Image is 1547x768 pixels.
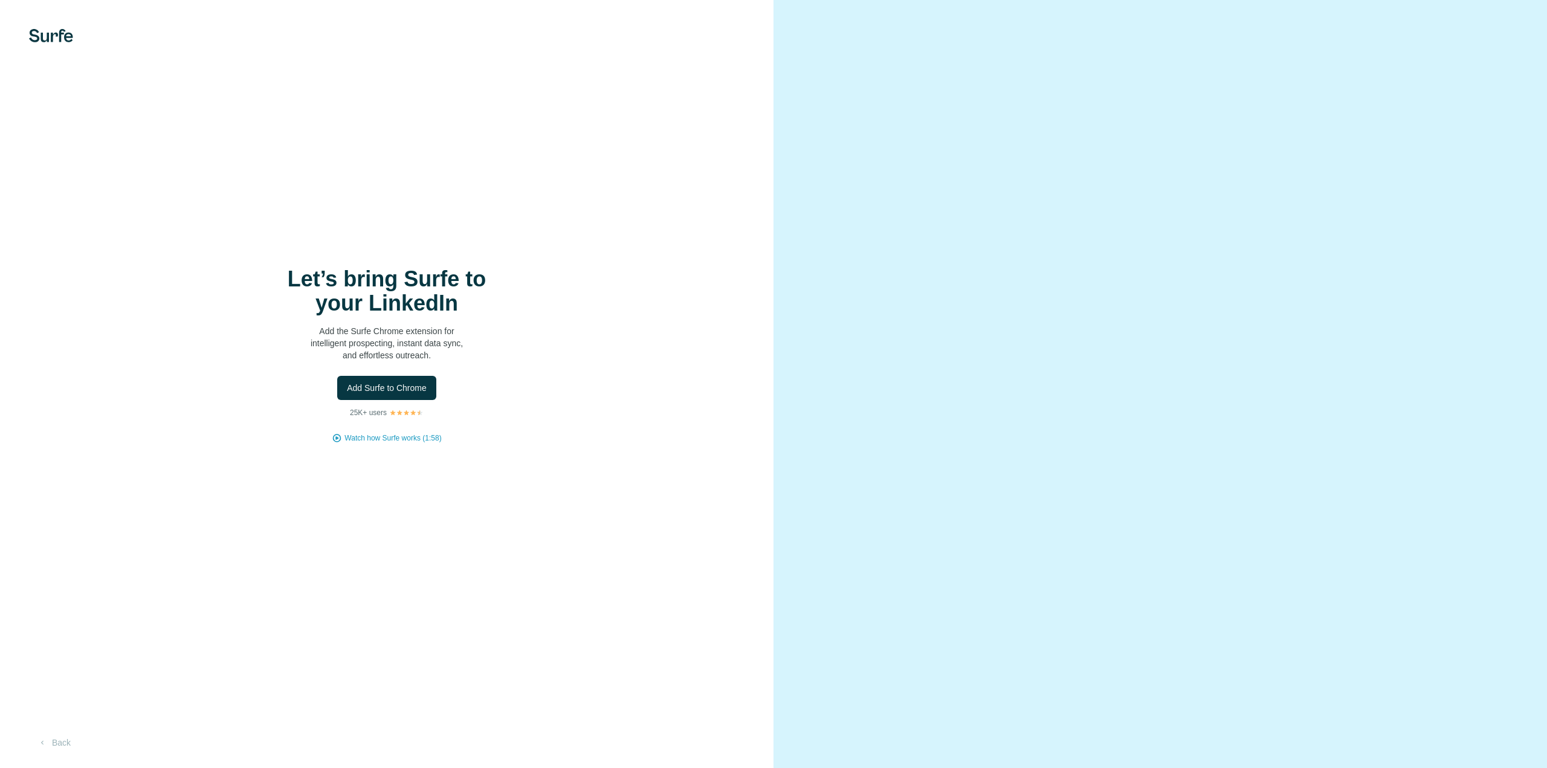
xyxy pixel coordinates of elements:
h1: Let’s bring Surfe to your LinkedIn [266,267,508,315]
button: Watch how Surfe works (1:58) [344,433,441,444]
p: Add the Surfe Chrome extension for intelligent prospecting, instant data sync, and effortless out... [266,325,508,361]
img: Rating Stars [389,409,424,416]
img: Surfe's logo [29,29,73,42]
button: Back [29,732,79,753]
span: Add Surfe to Chrome [347,382,427,394]
button: Add Surfe to Chrome [337,376,436,400]
p: 25K+ users [350,407,387,418]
